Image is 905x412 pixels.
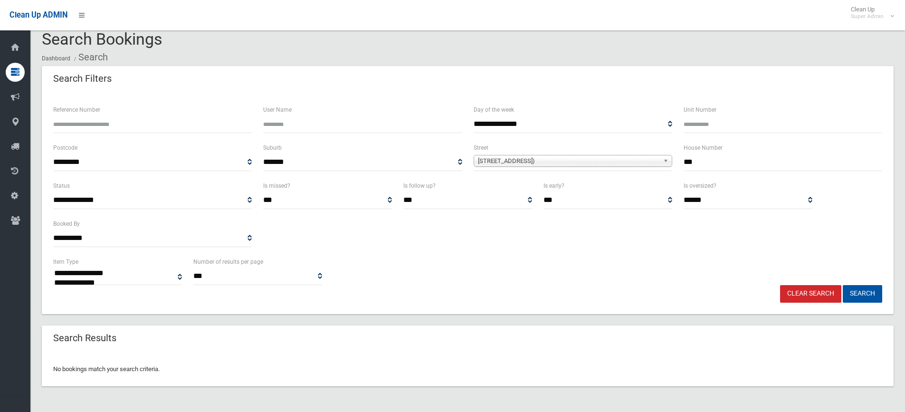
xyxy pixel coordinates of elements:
[263,181,290,191] label: Is missed?
[53,181,70,191] label: Status
[843,285,882,303] button: Search
[53,143,77,153] label: Postcode
[72,48,108,66] li: Search
[474,143,488,153] label: Street
[403,181,436,191] label: Is follow up?
[846,6,893,20] span: Clean Up
[851,13,884,20] small: Super Admin
[42,352,894,386] div: No bookings match your search criteria.
[10,10,67,19] span: Clean Up ADMIN
[53,105,100,115] label: Reference Number
[684,181,716,191] label: Is oversized?
[780,285,841,303] a: Clear Search
[42,329,128,347] header: Search Results
[42,29,162,48] span: Search Bookings
[543,181,564,191] label: Is early?
[684,143,723,153] label: House Number
[474,105,514,115] label: Day of the week
[263,105,292,115] label: User Name
[42,69,123,88] header: Search Filters
[478,155,659,167] span: [STREET_ADDRESS])
[263,143,282,153] label: Suburb
[53,257,78,267] label: Item Type
[193,257,263,267] label: Number of results per page
[684,105,716,115] label: Unit Number
[53,219,80,229] label: Booked By
[42,55,70,62] a: Dashboard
